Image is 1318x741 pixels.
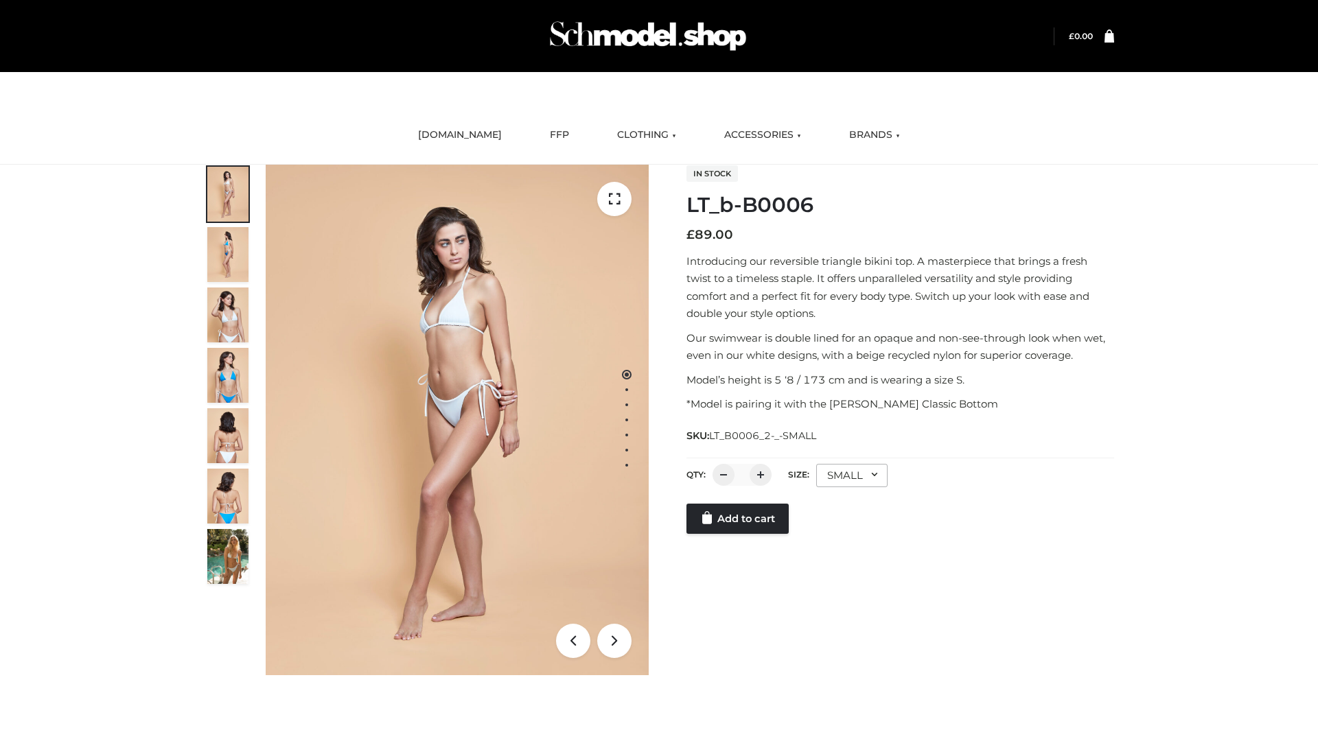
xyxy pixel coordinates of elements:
img: ArielClassicBikiniTop_CloudNine_AzureSky_OW114ECO_3-scaled.jpg [207,287,248,342]
p: Our swimwear is double lined for an opaque and non-see-through look when wet, even in our white d... [686,329,1114,364]
a: BRANDS [839,120,910,150]
span: LT_B0006_2-_-SMALL [709,430,816,442]
a: FFP [540,120,579,150]
h1: LT_b-B0006 [686,193,1114,217]
img: ArielClassicBikiniTop_CloudNine_AzureSky_OW114ECO_8-scaled.jpg [207,469,248,524]
img: ArielClassicBikiniTop_CloudNine_AzureSky_OW114ECO_7-scaled.jpg [207,408,248,463]
p: *Model is pairing it with the [PERSON_NAME] Classic Bottom [686,395,1114,413]
bdi: 89.00 [686,227,733,242]
div: SMALL [816,464,888,487]
label: Size: [788,469,809,480]
span: £ [686,227,695,242]
img: Arieltop_CloudNine_AzureSky2.jpg [207,529,248,584]
a: CLOTHING [607,120,686,150]
img: ArielClassicBikiniTop_CloudNine_AzureSky_OW114ECO_2-scaled.jpg [207,227,248,282]
label: QTY: [686,469,706,480]
p: Model’s height is 5 ‘8 / 173 cm and is wearing a size S. [686,371,1114,389]
img: ArielClassicBikiniTop_CloudNine_AzureSky_OW114ECO_1 [266,165,649,675]
p: Introducing our reversible triangle bikini top. A masterpiece that brings a fresh twist to a time... [686,252,1114,322]
img: Schmodel Admin 964 [545,9,751,63]
span: £ [1069,31,1074,41]
a: Add to cart [686,504,789,534]
a: ACCESSORIES [714,120,811,150]
a: £0.00 [1069,31,1093,41]
img: ArielClassicBikiniTop_CloudNine_AzureSky_OW114ECO_1-scaled.jpg [207,167,248,222]
a: [DOMAIN_NAME] [408,120,512,150]
bdi: 0.00 [1069,31,1093,41]
img: ArielClassicBikiniTop_CloudNine_AzureSky_OW114ECO_4-scaled.jpg [207,348,248,403]
span: SKU: [686,427,818,444]
span: In stock [686,165,738,182]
